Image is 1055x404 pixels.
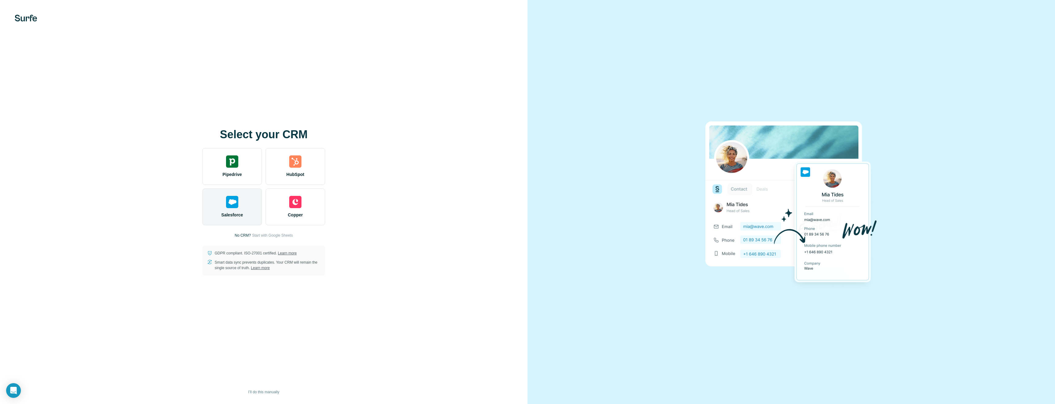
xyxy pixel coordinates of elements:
a: Learn more [278,251,297,255]
img: SALESFORCE image [705,111,877,293]
a: Learn more [251,266,270,270]
span: Copper [288,212,303,218]
span: Pipedrive [222,171,242,177]
p: No CRM? [235,233,251,238]
img: salesforce's logo [226,196,238,208]
img: pipedrive's logo [226,155,238,168]
p: Smart data sync prevents duplicates. Your CRM will remain the single source of truth. [215,260,320,271]
h1: Select your CRM [202,128,325,141]
span: Salesforce [221,212,243,218]
span: I’ll do this manually [248,389,279,395]
div: Open Intercom Messenger [6,383,21,398]
img: Surfe's logo [15,15,37,21]
p: GDPR compliant. ISO-27001 certified. [215,250,297,256]
img: copper's logo [289,196,301,208]
img: hubspot's logo [289,155,301,168]
span: HubSpot [286,171,304,177]
button: I’ll do this manually [244,387,283,397]
button: Start with Google Sheets [252,233,293,238]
